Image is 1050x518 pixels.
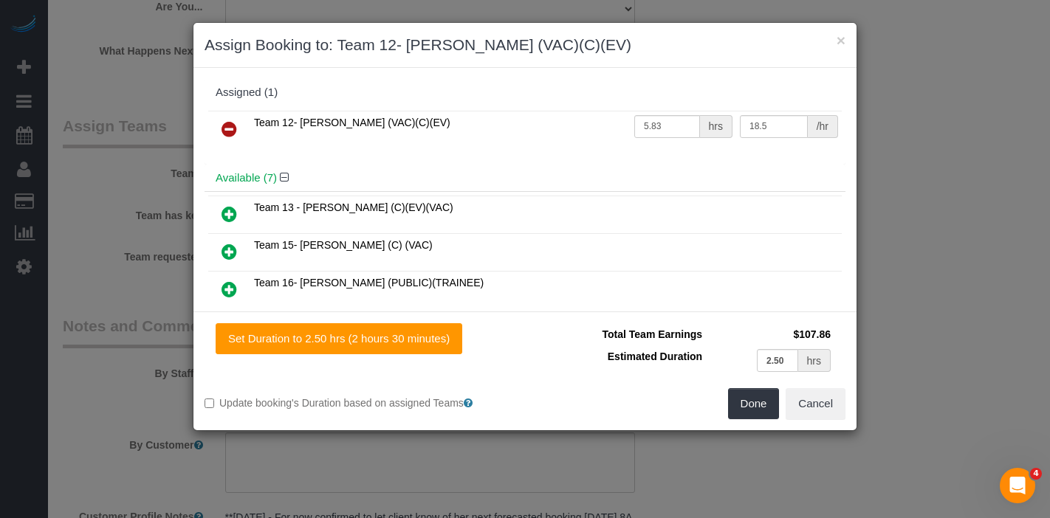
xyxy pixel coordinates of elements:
h4: Available (7) [216,172,834,184]
span: Estimated Duration [608,350,702,362]
span: 4 [1030,468,1042,480]
button: × [837,32,845,48]
span: Team 12- [PERSON_NAME] (VAC)(C)(EV) [254,117,450,128]
div: Assigned (1) [216,86,834,99]
span: Team 15- [PERSON_NAME] (C) (VAC) [254,239,433,251]
iframe: Intercom live chat [1000,468,1035,503]
input: Update booking's Duration based on assigned Teams [205,398,214,408]
button: Set Duration to 2.50 hrs (2 hours 30 minutes) [216,323,462,354]
td: Total Team Earnings [536,323,706,345]
span: Team 16- [PERSON_NAME] (PUBLIC)(TRAINEE) [254,277,484,289]
button: Done [728,388,780,419]
label: Update booking's Duration based on assigned Teams [205,396,514,410]
button: Cancel [786,388,845,419]
h3: Assign Booking to: Team 12- [PERSON_NAME] (VAC)(C)(EV) [205,34,845,56]
span: Team 13 - [PERSON_NAME] (C)(EV)(VAC) [254,201,453,213]
div: hrs [798,349,831,372]
td: $107.86 [706,323,834,345]
div: /hr [808,115,838,138]
div: hrs [700,115,732,138]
